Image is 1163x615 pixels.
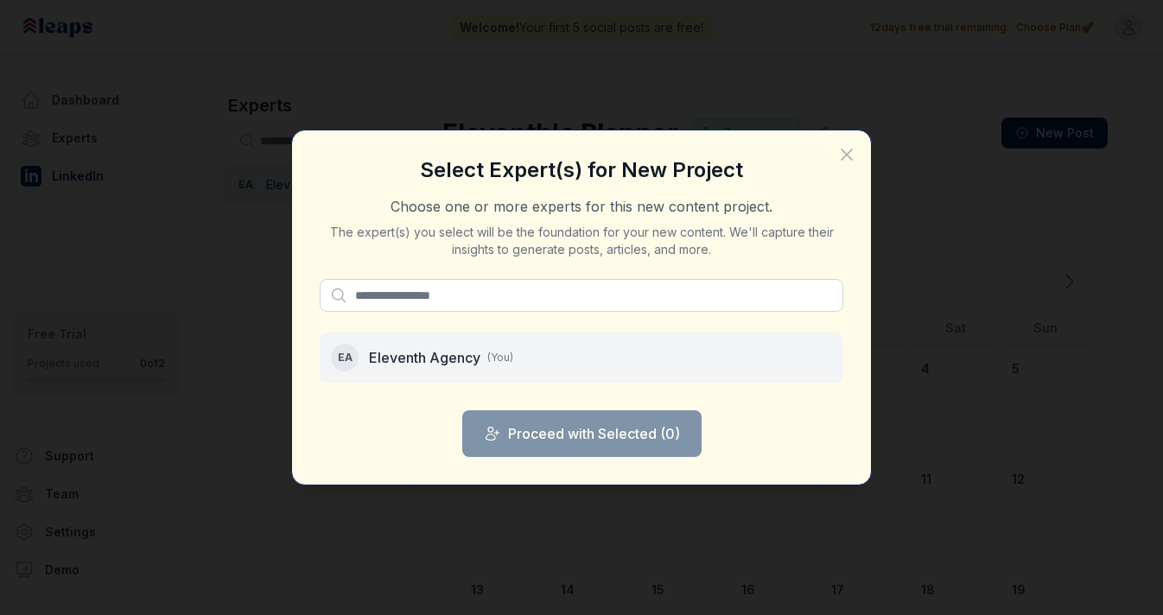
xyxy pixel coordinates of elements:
button: Proceed with Selected (0) [462,410,702,457]
p: The expert(s) you select will be the foundation for your new content. We'll capture their insight... [320,224,843,258]
div: EA [331,344,359,371]
span: Eleventh Agency [369,347,480,368]
span: (You) [487,351,513,365]
h3: Select Expert(s) for New Project [320,158,843,182]
p: Choose one or more experts for this new content project. [320,196,843,217]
